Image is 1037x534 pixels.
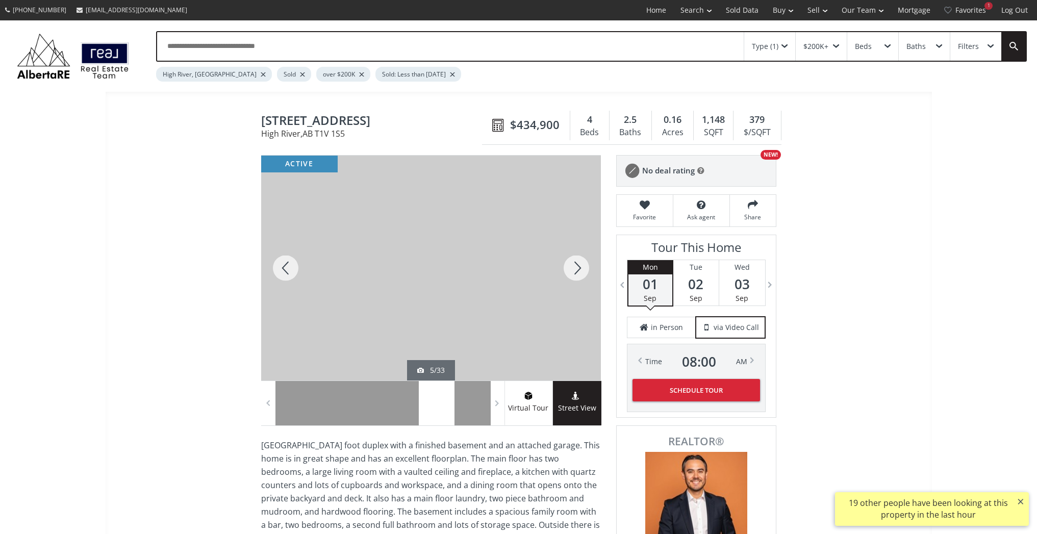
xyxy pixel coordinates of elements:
[678,213,724,221] span: Ask agent
[657,113,688,126] div: 0.16
[12,31,134,82] img: Logo
[855,43,872,50] div: Beds
[71,1,192,19] a: [EMAIL_ADDRESS][DOMAIN_NAME]
[840,497,1016,521] div: 19 other people have been looking at this property in the last hour
[504,381,553,425] a: virtual tour iconVirtual Tour
[752,43,778,50] div: Type (1)
[642,165,695,176] span: No deal rating
[906,43,926,50] div: Baths
[657,125,688,140] div: Acres
[628,260,672,274] div: Mon
[523,392,534,400] img: virtual tour icon
[622,161,642,181] img: rating icon
[714,322,759,333] span: via Video Call
[13,6,66,14] span: [PHONE_NUMBER]
[375,67,461,82] div: Sold: Less than [DATE]
[615,125,646,140] div: Baths
[277,67,311,82] div: Sold
[504,402,552,414] span: Virtual Tour
[615,113,646,126] div: 2.5
[644,293,656,303] span: Sep
[575,125,604,140] div: Beds
[673,260,719,274] div: Tue
[651,322,683,333] span: in Person
[622,213,668,221] span: Favorite
[633,379,760,401] button: Schedule Tour
[316,67,370,82] div: over $200K
[958,43,979,50] div: Filters
[261,156,601,380] div: 1712A 7 Avenue SE High River, AB T1V 1S5 - Photo 5 of 33
[719,260,765,274] div: Wed
[735,213,771,221] span: Share
[510,117,560,133] span: $434,900
[553,402,601,414] span: Street View
[682,354,716,369] span: 08 : 00
[627,240,766,260] h3: Tour This Home
[739,113,775,126] div: 379
[690,293,702,303] span: Sep
[156,67,272,82] div: High River, [GEOGRAPHIC_DATA]
[803,43,828,50] div: $200K+
[628,436,765,447] span: REALTOR®
[984,2,993,10] div: 1
[719,277,765,291] span: 03
[261,130,487,138] span: High River , AB T1V 1S5
[417,365,445,375] div: 5/33
[739,125,775,140] div: $/SQFT
[645,354,747,369] div: Time AM
[261,156,338,172] div: active
[673,277,719,291] span: 02
[86,6,187,14] span: [EMAIL_ADDRESS][DOMAIN_NAME]
[699,125,728,140] div: SQFT
[736,293,748,303] span: Sep
[261,114,487,130] span: 1712A 7 Avenue SE
[575,113,604,126] div: 4
[1013,492,1029,511] button: ×
[702,113,725,126] span: 1,148
[761,150,781,160] div: NEW!
[628,277,672,291] span: 01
